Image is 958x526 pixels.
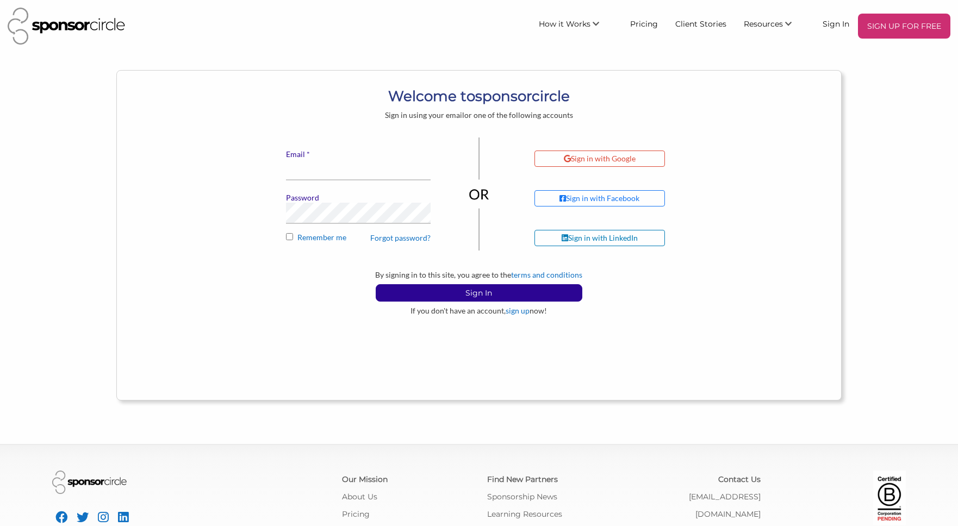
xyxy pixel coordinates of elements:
[530,14,621,39] li: How it Works
[52,471,127,494] img: Sponsor Circle Logo
[286,149,431,159] label: Email
[511,270,582,279] a: terms and conditions
[469,137,489,251] img: or-divider-vertical-04be836281eac2ff1e2d8b3dc99963adb0027f4cd6cf8dbd6b945673e6b3c68b.png
[376,284,582,302] button: Sign In
[873,471,906,525] img: Certified Corporation Pending Logo
[286,233,293,240] input: Remember me
[689,492,761,519] a: [EMAIL_ADDRESS][DOMAIN_NAME]
[744,19,783,29] span: Resources
[487,509,562,519] a: Learning Resources
[238,110,720,120] div: Sign in using your email
[342,492,377,502] a: About Us
[667,14,735,33] a: Client Stories
[464,110,573,120] span: or one of the following accounts
[539,19,590,29] span: How it Works
[370,233,431,243] a: Forgot password?
[534,151,712,167] a: Sign in with Google
[376,285,582,301] p: Sign In
[559,193,639,203] div: Sign in with Facebook
[564,154,636,164] div: Sign in with Google
[621,14,667,33] a: Pricing
[814,14,858,33] a: Sign In
[342,509,370,519] a: Pricing
[862,18,946,34] p: SIGN UP FOR FREE
[487,492,557,502] a: Sponsorship News
[562,233,638,243] div: Sign in with LinkedIn
[286,193,431,203] label: Password
[534,230,712,246] a: Sign in with LinkedIn
[735,14,814,39] li: Resources
[238,270,720,316] div: By signing in to this site, you agree to the If you don't have an account, now!
[475,87,532,105] b: sponsor
[286,233,431,249] label: Remember me
[506,306,530,315] a: sign up
[8,8,125,45] img: Sponsor Circle Logo
[534,190,712,206] a: Sign in with Facebook
[718,474,761,484] a: Contact Us
[238,86,720,106] h1: Welcome to circle
[487,474,558,484] a: Find New Partners
[342,474,388,484] a: Our Mission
